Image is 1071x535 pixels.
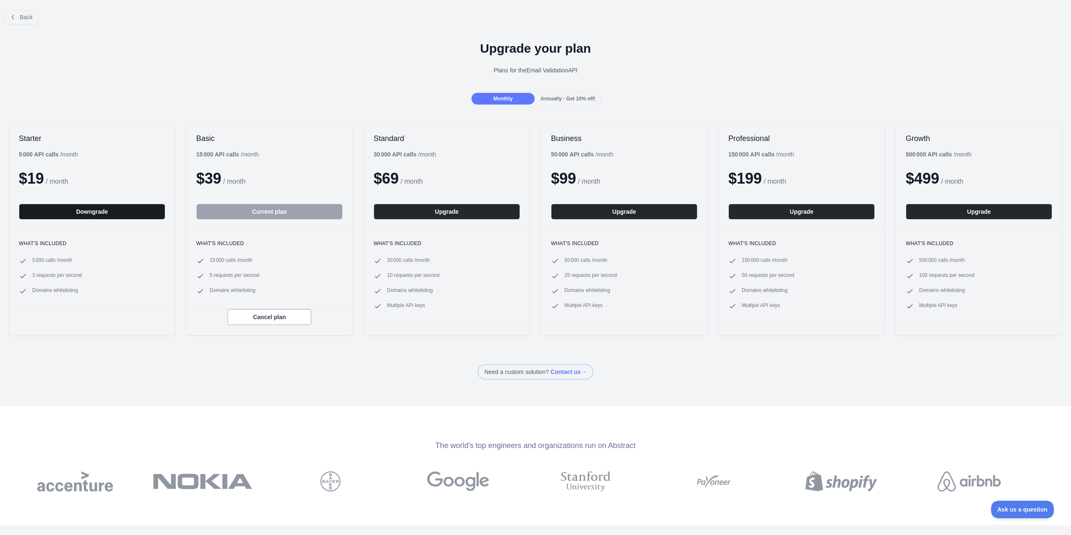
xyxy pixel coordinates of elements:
h2: Professional [728,133,875,143]
iframe: Toggle Customer Support [991,501,1054,518]
div: / month [728,150,794,159]
b: 150 000 API calls [728,151,774,158]
h2: Business [551,133,697,143]
div: / month [551,150,613,159]
b: 50 000 API calls [551,151,594,158]
h2: Standard [374,133,520,143]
